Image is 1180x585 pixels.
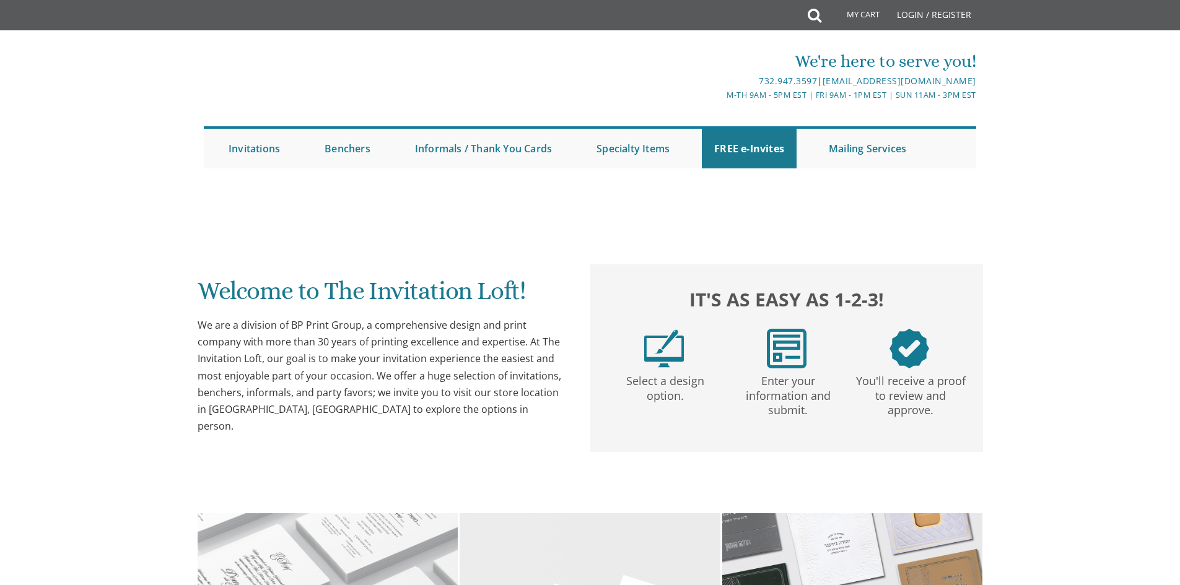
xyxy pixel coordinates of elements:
[759,75,817,87] a: 732.947.3597
[889,329,929,368] img: step3.png
[606,368,724,404] p: Select a design option.
[462,89,976,102] div: M-Th 9am - 5pm EST | Fri 9am - 1pm EST | Sun 11am - 3pm EST
[702,129,797,168] a: FREE e-Invites
[823,75,976,87] a: [EMAIL_ADDRESS][DOMAIN_NAME]
[462,74,976,89] div: |
[216,129,292,168] a: Invitations
[603,285,971,313] h2: It's as easy as 1-2-3!
[312,129,383,168] a: Benchers
[198,317,566,435] div: We are a division of BP Print Group, a comprehensive design and print company with more than 30 y...
[584,129,682,168] a: Specialty Items
[816,129,919,168] a: Mailing Services
[767,329,806,368] img: step2.png
[820,1,888,32] a: My Cart
[852,368,969,418] p: You'll receive a proof to review and approve.
[644,329,684,368] img: step1.png
[403,129,564,168] a: Informals / Thank You Cards
[198,277,566,314] h1: Welcome to The Invitation Loft!
[462,49,976,74] div: We're here to serve you!
[729,368,847,418] p: Enter your information and submit.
